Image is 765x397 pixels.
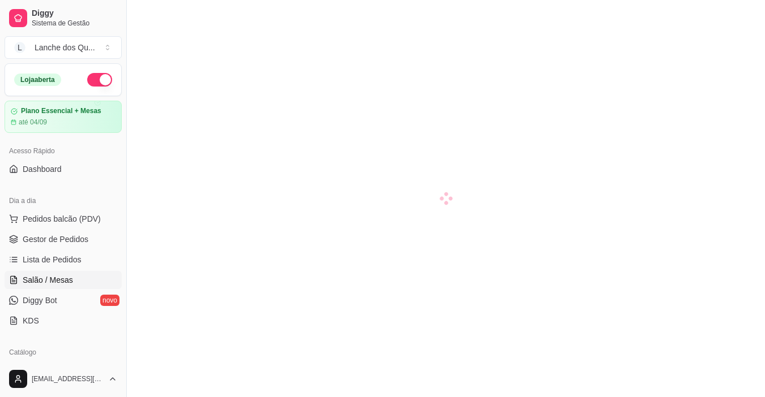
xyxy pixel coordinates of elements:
span: Pedidos balcão (PDV) [23,213,101,225]
a: Plano Essencial + Mesasaté 04/09 [5,101,122,133]
span: [EMAIL_ADDRESS][DOMAIN_NAME] [32,374,104,383]
span: Salão / Mesas [23,274,73,286]
div: Catálogo [5,343,122,361]
span: Gestor de Pedidos [23,234,88,245]
button: Pedidos balcão (PDV) [5,210,122,228]
span: Dashboard [23,163,62,175]
article: até 04/09 [19,118,47,127]
div: Lanche dos Qu ... [35,42,95,53]
button: Select a team [5,36,122,59]
span: KDS [23,315,39,326]
a: Lista de Pedidos [5,251,122,269]
button: Alterar Status [87,73,112,87]
span: Lista de Pedidos [23,254,82,265]
div: Acesso Rápido [5,142,122,160]
button: [EMAIL_ADDRESS][DOMAIN_NAME] [5,365,122,392]
span: Diggy Bot [23,295,57,306]
a: KDS [5,312,122,330]
div: Loja aberta [14,74,61,86]
article: Plano Essencial + Mesas [21,107,101,115]
a: DiggySistema de Gestão [5,5,122,32]
span: Diggy [32,8,117,19]
a: Diggy Botnovo [5,291,122,309]
span: Sistema de Gestão [32,19,117,28]
a: Gestor de Pedidos [5,230,122,248]
a: Dashboard [5,160,122,178]
div: Dia a dia [5,192,122,210]
span: L [14,42,25,53]
a: Salão / Mesas [5,271,122,289]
